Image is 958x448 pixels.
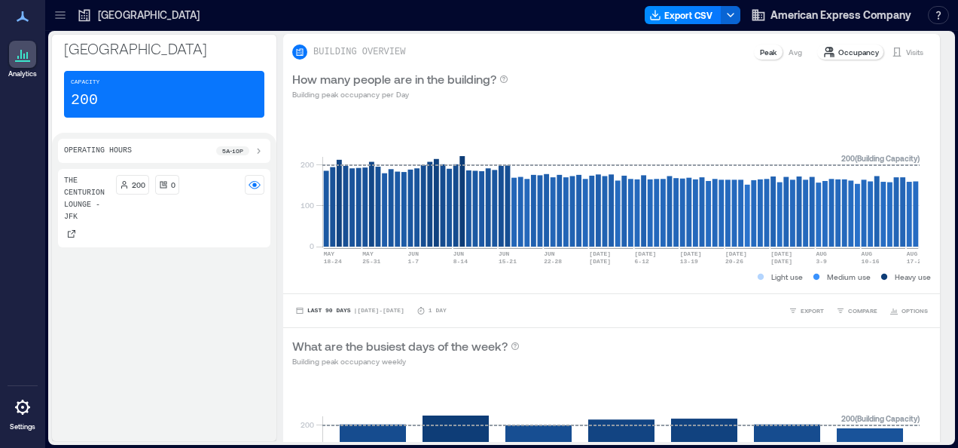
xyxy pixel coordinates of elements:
p: How many people are in the building? [292,70,496,88]
p: Heavy use [895,271,931,283]
text: [DATE] [589,258,611,265]
text: 17-23 [907,258,925,265]
p: 200 [132,179,145,191]
text: JUN [408,250,420,257]
button: Last 90 Days |[DATE]-[DATE] [292,303,407,318]
p: Occupancy [838,46,879,58]
p: Medium use [827,271,871,283]
p: Capacity [71,78,99,87]
tspan: 0 [310,241,314,250]
text: 10-16 [862,258,880,265]
text: [DATE] [770,250,792,257]
span: EXPORT [801,306,824,315]
tspan: 200 [301,420,314,429]
text: 22-28 [544,258,562,265]
text: JUN [499,250,510,257]
button: COMPARE [833,303,880,318]
p: 200 [71,90,98,111]
tspan: 100 [301,201,314,210]
a: Analytics [4,36,41,83]
button: EXPORT [786,303,827,318]
text: AUG [862,250,873,257]
text: [DATE] [635,250,657,257]
p: BUILDING OVERVIEW [313,46,405,58]
p: Building peak occupancy per Day [292,88,508,100]
text: JUN [544,250,555,257]
text: 6-12 [635,258,649,265]
text: 25-31 [362,258,380,265]
p: Building peak occupancy weekly [292,355,520,367]
p: [GEOGRAPHIC_DATA] [98,8,200,23]
p: [GEOGRAPHIC_DATA] [64,38,264,59]
p: Visits [906,46,923,58]
text: MAY [362,250,374,257]
p: 1 Day [429,306,447,315]
p: Analytics [8,69,37,78]
text: 3-9 [816,258,827,265]
p: 0 [171,179,175,191]
text: MAY [324,250,335,257]
text: 13-19 [680,258,698,265]
text: JUN [453,250,465,257]
p: What are the busiest days of the week? [292,337,508,355]
text: 1-7 [408,258,420,265]
a: Settings [5,389,41,436]
p: The Centurion Lounge - JFK [64,175,110,223]
span: OPTIONS [902,306,928,315]
text: 20-26 [725,258,743,265]
text: 15-21 [499,258,517,265]
p: Operating Hours [64,145,132,157]
text: [DATE] [680,250,702,257]
text: AUG [816,250,827,257]
text: 8-14 [453,258,468,265]
p: Settings [10,422,35,431]
button: American Express Company [746,3,916,27]
p: Avg [789,46,802,58]
text: [DATE] [770,258,792,265]
p: Peak [760,46,776,58]
button: OPTIONS [886,303,931,318]
text: 18-24 [324,258,342,265]
button: Export CSV [645,6,722,24]
span: American Express Company [770,8,911,23]
text: [DATE] [725,250,747,257]
p: Light use [771,271,803,283]
p: 5a - 10p [222,146,243,155]
text: AUG [907,250,918,257]
span: COMPARE [848,306,877,315]
text: [DATE] [589,250,611,257]
tspan: 200 [301,160,314,169]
